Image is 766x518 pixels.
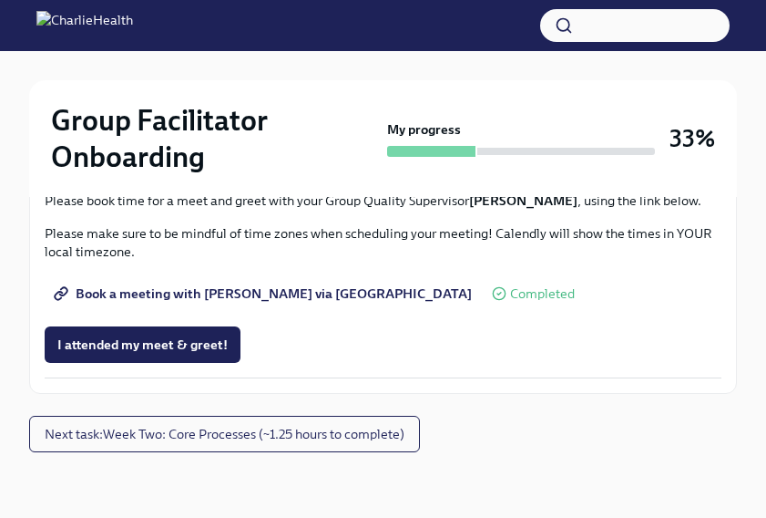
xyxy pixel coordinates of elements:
a: Book a meeting with [PERSON_NAME] via [GEOGRAPHIC_DATA] [45,275,485,312]
strong: My progress [387,120,461,139]
button: Next task:Week Two: Core Processes (~1.25 hours to complete) [29,416,420,452]
img: CharlieHealth [36,11,133,40]
span: Next task : Week Two: Core Processes (~1.25 hours to complete) [45,425,404,443]
span: Book a meeting with [PERSON_NAME] via [GEOGRAPHIC_DATA] [57,285,472,303]
p: Please book time for a meet and greet with your Group Quality Supervisor , using the link below. [45,192,721,210]
h3: 33% [669,122,715,155]
p: Please make sure to be mindful of time zones when scheduling your meeting! Calendly will show the... [45,224,721,261]
h2: Group Facilitator Onboarding [51,102,380,175]
span: Completed [510,287,575,301]
button: I attended my meet & greet! [45,326,240,363]
strong: [PERSON_NAME] [469,192,577,209]
span: I attended my meet & greet! [57,336,228,354]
